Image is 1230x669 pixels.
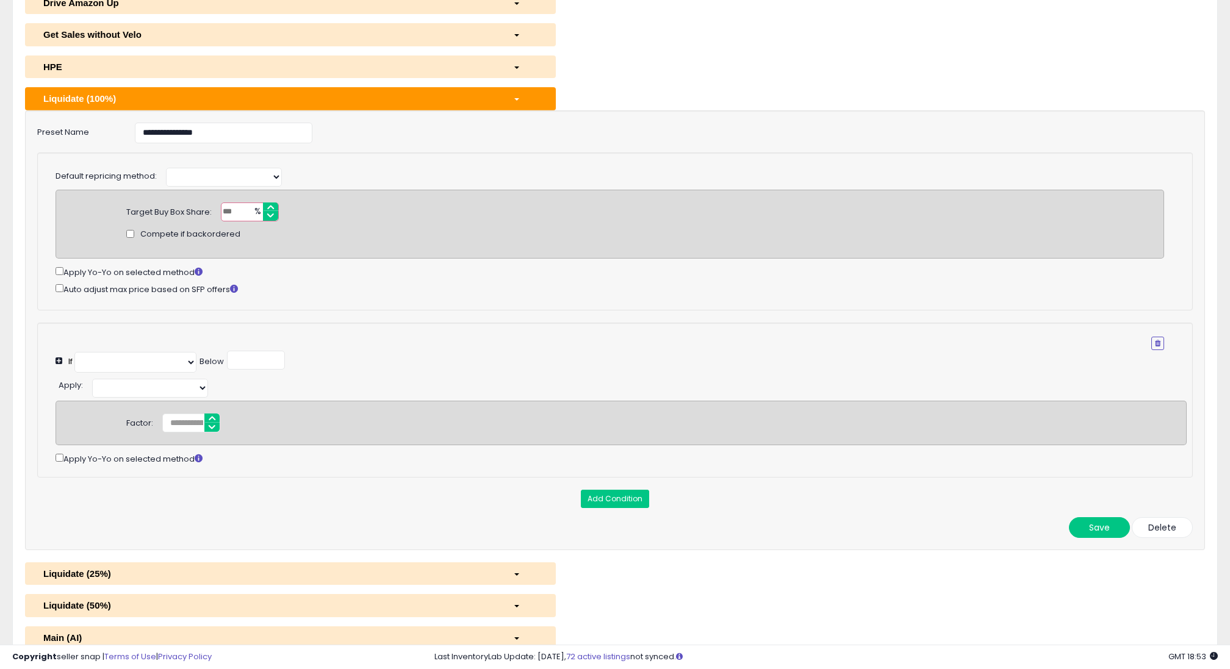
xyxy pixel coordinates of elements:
button: Add Condition [581,490,649,508]
button: Liquidate (50%) [25,594,556,617]
div: Auto adjust max price based on SFP offers [56,282,1164,296]
span: 2025-08-13 18:53 GMT [1168,651,1218,662]
div: Apply Yo-Yo on selected method [56,265,1164,279]
button: Main (AI) [25,626,556,649]
a: 72 active listings [566,651,630,662]
i: Remove Condition [1155,340,1160,347]
div: Liquidate (100%) [34,92,504,105]
div: Liquidate (25%) [34,567,504,580]
div: Apply Yo-Yo on selected method [56,451,1187,465]
button: Get Sales without Velo [25,23,556,46]
i: Click here to read more about un-synced listings. [676,653,683,660]
strong: Copyright [12,651,57,662]
label: Default repricing method: [56,171,157,182]
button: Liquidate (25%) [25,562,556,585]
span: Apply [59,379,81,391]
div: Last InventoryLab Update: [DATE], not synced. [434,651,1218,663]
div: Main (AI) [34,631,504,644]
div: Liquidate (50%) [34,599,504,612]
span: % [247,203,267,221]
div: Get Sales without Velo [34,28,504,41]
div: seller snap | | [12,651,212,663]
button: Liquidate (100%) [25,87,556,110]
label: Preset Name [28,123,126,138]
span: Compete if backordered [140,229,240,240]
div: : [59,376,83,392]
div: HPE [34,60,504,73]
button: Save [1069,517,1130,538]
div: Below [200,356,224,368]
a: Terms of Use [104,651,156,662]
button: Delete [1132,517,1193,538]
a: Privacy Policy [158,651,212,662]
div: Target Buy Box Share: [126,202,212,218]
button: HPE [25,55,556,78]
div: Factor: [126,413,153,429]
